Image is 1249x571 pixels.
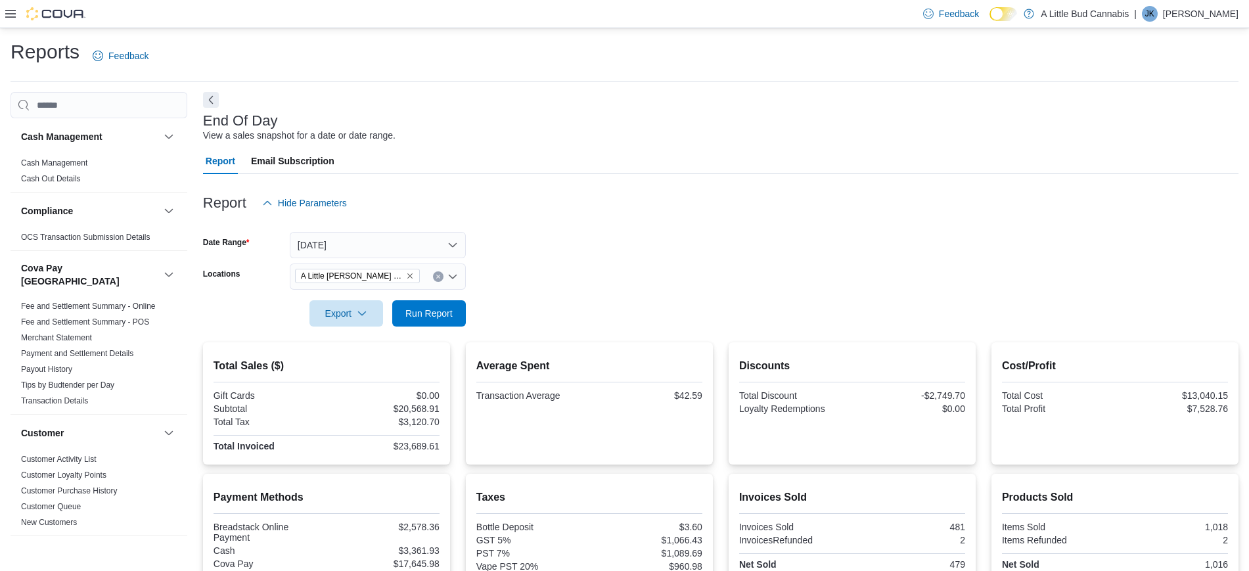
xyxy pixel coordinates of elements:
[11,298,187,414] div: Cova Pay [GEOGRAPHIC_DATA]
[989,7,1017,21] input: Dark Mode
[392,300,466,327] button: Run Report
[1041,6,1129,22] p: A Little Bud Cannabis
[214,545,324,556] div: Cash
[21,349,133,358] a: Payment and Settlement Details
[87,43,154,69] a: Feedback
[21,454,97,465] span: Customer Activity List
[21,317,149,327] a: Fee and Settlement Summary - POS
[329,545,440,556] div: $3,361.93
[206,148,235,174] span: Report
[214,390,324,401] div: Gift Cards
[257,190,352,216] button: Hide Parameters
[1002,522,1112,532] div: Items Sold
[203,195,246,211] h3: Report
[1142,6,1158,22] div: Jake Kearns
[21,380,114,390] a: Tips by Budtender per Day
[21,348,133,359] span: Payment and Settlement Details
[476,535,587,545] div: GST 5%
[21,204,158,217] button: Compliance
[21,130,158,143] button: Cash Management
[21,332,92,343] span: Merchant Statement
[21,396,88,406] span: Transaction Details
[214,490,440,505] h2: Payment Methods
[21,301,156,311] span: Fee and Settlement Summary - Online
[21,364,72,375] span: Payout History
[301,269,403,283] span: A Little [PERSON_NAME] Rock
[21,455,97,464] a: Customer Activity List
[21,486,118,496] span: Customer Purchase History
[21,333,92,342] a: Merchant Statement
[203,113,278,129] h3: End Of Day
[11,155,187,192] div: Cash Management
[21,470,106,480] a: Customer Loyalty Points
[329,417,440,427] div: $3,120.70
[329,522,440,532] div: $2,578.36
[295,269,420,283] span: A Little Bud White Rock
[405,307,453,320] span: Run Report
[739,490,965,505] h2: Invoices Sold
[203,92,219,108] button: Next
[1002,358,1228,374] h2: Cost/Profit
[203,237,250,248] label: Date Range
[108,49,148,62] span: Feedback
[476,358,702,374] h2: Average Spent
[21,233,150,242] a: OCS Transaction Submission Details
[1118,390,1228,401] div: $13,040.15
[161,203,177,219] button: Compliance
[406,272,414,280] button: Remove A Little Bud White Rock from selection in this group
[21,396,88,405] a: Transaction Details
[739,390,850,401] div: Total Discount
[855,403,965,414] div: $0.00
[21,501,81,512] span: Customer Queue
[476,522,587,532] div: Bottle Deposit
[11,229,187,250] div: Compliance
[11,39,79,65] h1: Reports
[21,365,72,374] a: Payout History
[1163,6,1238,22] p: [PERSON_NAME]
[21,158,87,168] a: Cash Management
[329,403,440,414] div: $20,568.91
[1002,403,1112,414] div: Total Profit
[21,262,158,288] button: Cova Pay [GEOGRAPHIC_DATA]
[1134,6,1137,22] p: |
[855,522,965,532] div: 481
[1002,490,1228,505] h2: Products Sold
[1002,535,1112,545] div: Items Refunded
[592,522,702,532] div: $3.60
[1002,559,1039,570] strong: Net Sold
[11,451,187,536] div: Customer
[21,426,64,440] h3: Customer
[161,425,177,441] button: Customer
[21,426,158,440] button: Customer
[592,535,702,545] div: $1,066.43
[214,358,440,374] h2: Total Sales ($)
[26,7,85,20] img: Cova
[21,204,73,217] h3: Compliance
[433,271,443,282] button: Clear input
[447,271,458,282] button: Open list of options
[21,502,81,511] a: Customer Queue
[739,535,850,545] div: InvoicesRefunded
[476,490,702,505] h2: Taxes
[309,300,383,327] button: Export
[918,1,984,27] a: Feedback
[203,129,396,143] div: View a sales snapshot for a date or date range.
[329,390,440,401] div: $0.00
[739,559,777,570] strong: Net Sold
[855,390,965,401] div: -$2,749.70
[161,129,177,145] button: Cash Management
[21,486,118,495] a: Customer Purchase History
[989,21,990,22] span: Dark Mode
[21,518,77,527] a: New Customers
[592,390,702,401] div: $42.59
[329,441,440,451] div: $23,689.61
[214,522,324,543] div: Breadstack Online Payment
[855,559,965,570] div: 479
[1118,403,1228,414] div: $7,528.76
[1145,6,1154,22] span: JK
[21,174,81,183] a: Cash Out Details
[476,548,587,559] div: PST 7%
